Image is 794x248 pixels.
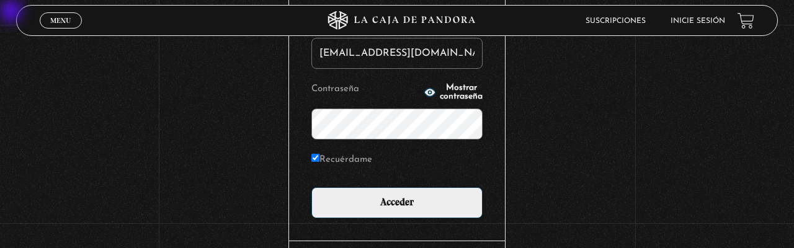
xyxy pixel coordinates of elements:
label: Contraseña [311,80,420,99]
input: Recuérdame [311,154,319,162]
span: Mostrar contraseña [440,84,483,101]
input: Acceder [311,187,483,218]
span: Menu [50,17,71,24]
a: Suscripciones [586,17,646,25]
button: Mostrar contraseña [424,84,483,101]
label: Recuérdame [311,151,372,170]
a: View your shopping cart [738,12,754,29]
a: Inicie sesión [671,17,725,25]
span: Cerrar [47,27,76,36]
